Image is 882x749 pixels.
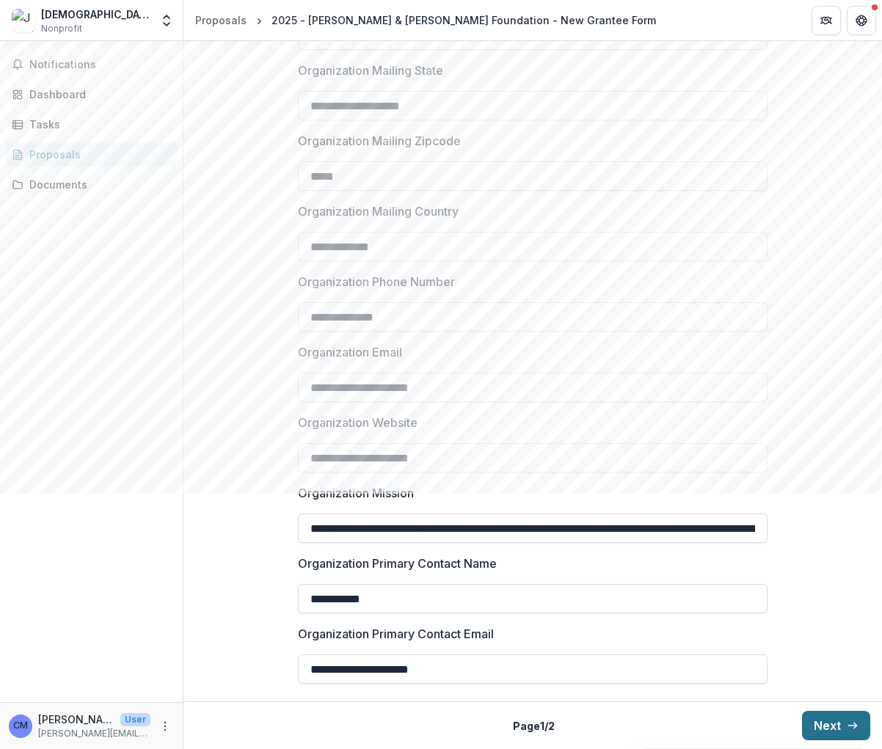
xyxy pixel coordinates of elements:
[298,555,497,572] p: Organization Primary Contact Name
[120,713,150,726] p: User
[156,717,174,735] button: More
[41,7,150,22] div: [DEMOGRAPHIC_DATA] Refugee Service [GEOGRAPHIC_DATA]
[12,9,35,32] img: Jesuit Refugee Service USA
[38,727,150,740] p: [PERSON_NAME][EMAIL_ADDRESS][PERSON_NAME][DOMAIN_NAME]
[6,53,177,76] button: Notifications
[38,712,114,727] p: [PERSON_NAME]
[298,484,414,502] p: Organization Mission
[298,202,459,220] p: Organization Mailing Country
[13,721,28,731] div: Chris Moser
[195,12,247,28] div: Proposals
[189,10,252,31] a: Proposals
[6,142,177,167] a: Proposals
[271,12,656,28] div: 2025 - [PERSON_NAME] & [PERSON_NAME] Foundation - New Grantee Form
[6,82,177,106] a: Dashboard
[6,172,177,197] a: Documents
[29,147,165,162] div: Proposals
[847,6,876,35] button: Get Help
[298,625,494,643] p: Organization Primary Contact Email
[29,117,165,132] div: Tasks
[189,10,662,31] nav: breadcrumb
[29,177,165,192] div: Documents
[298,414,418,431] p: Organization Website
[29,59,171,71] span: Notifications
[29,87,165,102] div: Dashboard
[812,6,841,35] button: Partners
[298,132,461,150] p: Organization Mailing Zipcode
[298,343,402,361] p: Organization Email
[156,6,177,35] button: Open entity switcher
[298,273,455,291] p: Organization Phone Number
[41,22,82,35] span: Nonprofit
[802,711,870,740] button: Next
[6,112,177,136] a: Tasks
[513,718,555,734] p: Page 1 / 2
[298,62,443,79] p: Organization Mailing State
